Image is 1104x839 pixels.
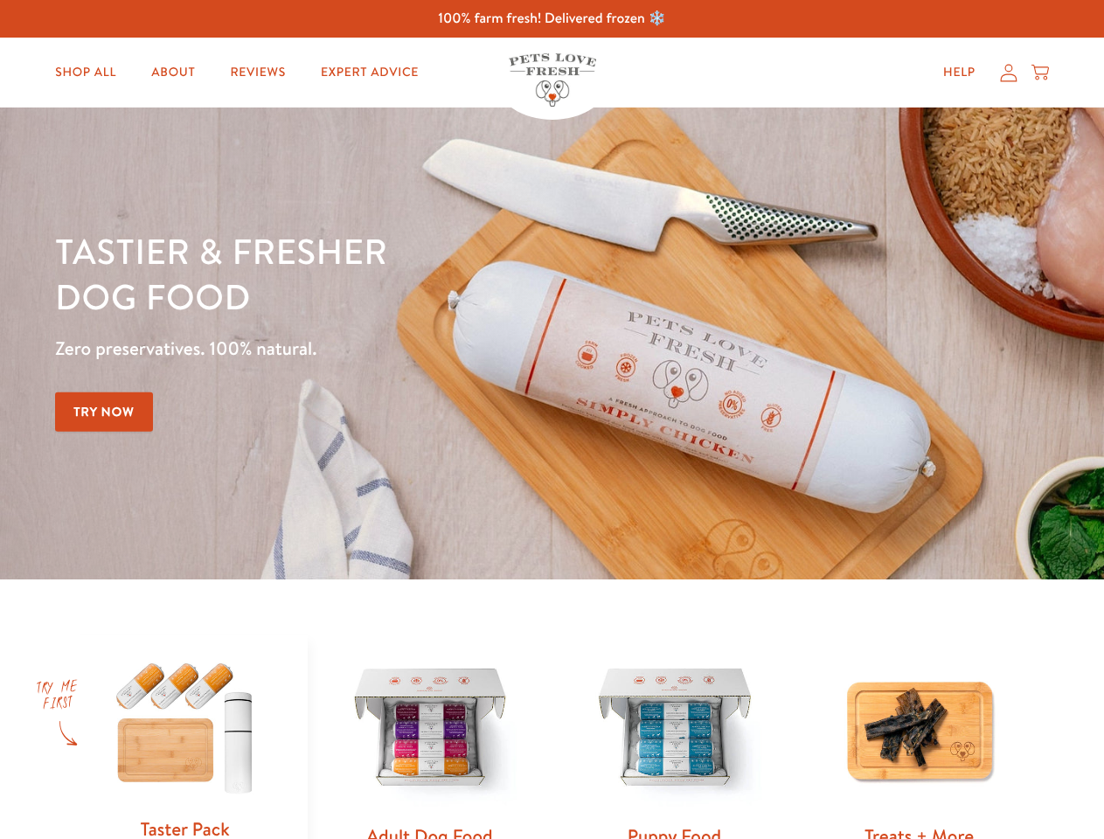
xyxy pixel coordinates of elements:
img: Pets Love Fresh [509,53,596,107]
a: Expert Advice [307,55,433,90]
a: Reviews [216,55,299,90]
h1: Tastier & fresher dog food [55,228,718,319]
p: Zero preservatives. 100% natural. [55,333,718,364]
a: Shop All [41,55,130,90]
a: Try Now [55,392,153,432]
a: Help [929,55,989,90]
a: About [137,55,209,90]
